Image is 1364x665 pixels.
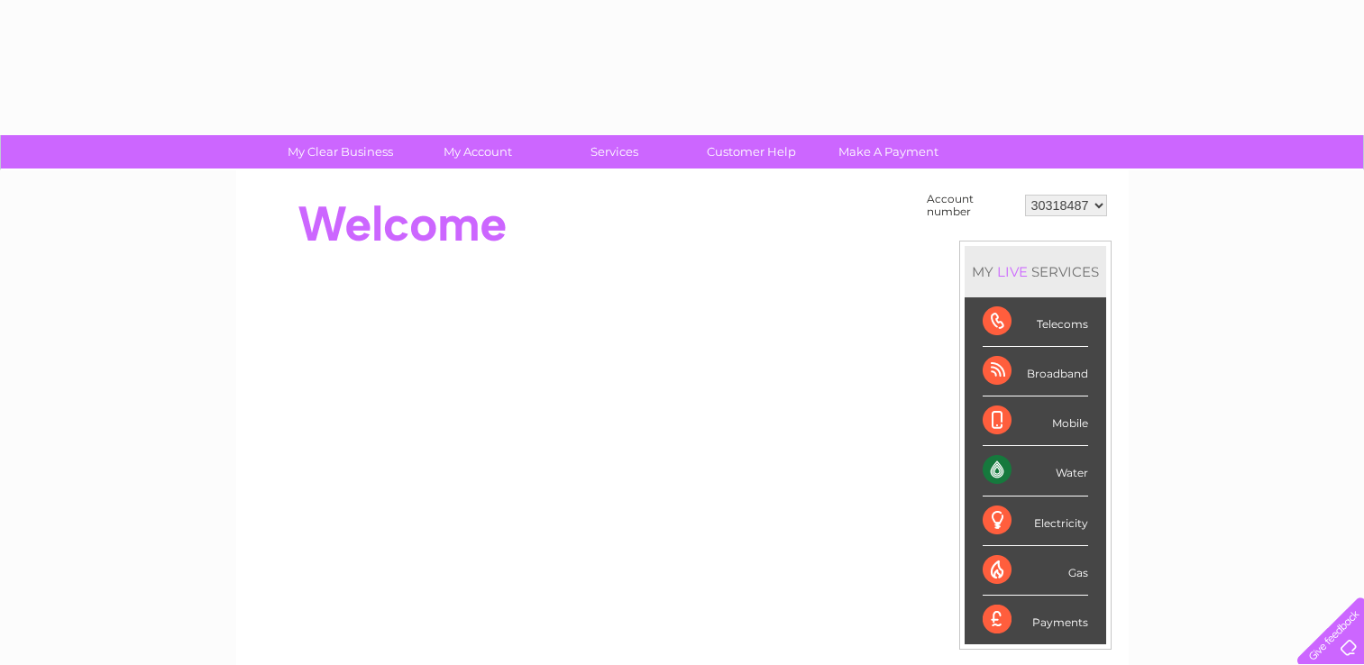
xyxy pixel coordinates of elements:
[540,135,689,169] a: Services
[922,188,1021,223] td: Account number
[814,135,963,169] a: Make A Payment
[983,446,1088,496] div: Water
[983,297,1088,347] div: Telecoms
[965,246,1106,297] div: MY SERVICES
[993,263,1031,280] div: LIVE
[403,135,552,169] a: My Account
[983,496,1088,546] div: Electricity
[677,135,826,169] a: Customer Help
[983,396,1088,446] div: Mobile
[983,546,1088,596] div: Gas
[983,347,1088,396] div: Broadband
[983,596,1088,644] div: Payments
[266,135,415,169] a: My Clear Business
